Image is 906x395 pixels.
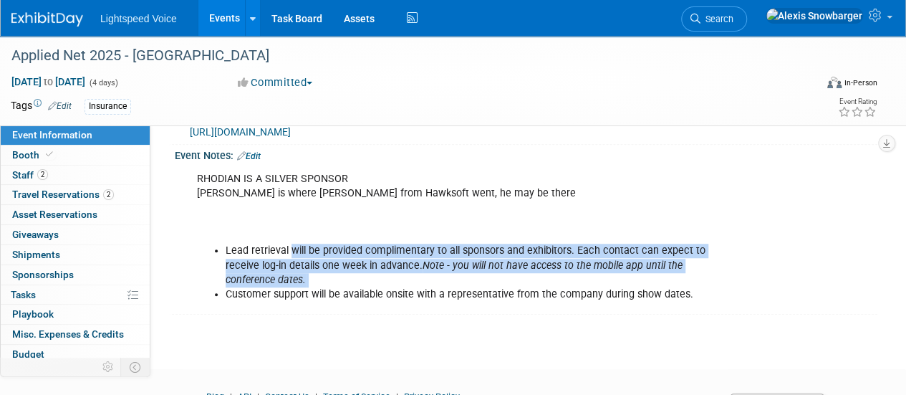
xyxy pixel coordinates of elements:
div: Event Rating [838,98,877,105]
a: Sponsorships [1,265,150,285]
a: Search [681,6,747,32]
span: Sponsorships [12,269,74,280]
span: Giveaways [12,229,59,240]
span: Shipments [12,249,60,260]
a: Playbook [1,305,150,324]
div: Insurance [85,99,131,114]
span: to [42,76,55,87]
a: Edit [48,101,72,111]
a: Misc. Expenses & Credits [1,325,150,344]
a: Giveaways [1,225,150,244]
li: Lead retrieval will be provided complimentary to all sponsors and exhibitors. Each contact can ex... [226,244,730,287]
span: 2 [103,189,114,200]
div: In-Person [844,77,877,88]
span: Booth [12,149,56,161]
a: Edit [237,151,261,161]
a: Asset Reservations [1,205,150,224]
span: Tasks [11,289,36,300]
i: Note - you will not have access to the mobile app until the conference dates. [226,260,683,286]
span: 2 [37,169,48,180]
img: ExhibitDay [11,12,83,27]
span: Misc. Expenses & Credits [12,328,124,340]
li: Customer support will be available onsite with a representative from the company during show dates. [226,287,730,302]
span: [DATE] [DATE] [11,75,86,88]
td: Tags [11,98,72,115]
span: Lightspeed Voice [100,13,177,24]
span: Budget [12,348,44,360]
div: Event Notes: [175,145,877,163]
div: RHODIAN IS A SILVER SPONSOR [PERSON_NAME] is where [PERSON_NAME] from Hawksoft went, he may be there [187,165,738,309]
td: Toggle Event Tabs [121,358,150,376]
span: Event Information [12,129,92,141]
img: Alexis Snowbarger [766,8,863,24]
span: Playbook [12,308,54,320]
td: Personalize Event Tab Strip [96,358,121,376]
i: Booth reservation complete [46,151,53,158]
a: [URL][DOMAIN_NAME] [190,126,291,138]
a: Event Information [1,125,150,145]
a: Tasks [1,285,150,305]
span: Search [700,14,733,24]
a: Shipments [1,245,150,265]
span: Asset Reservations [12,209,97,220]
div: Event Format [751,75,877,96]
a: Travel Reservations2 [1,185,150,204]
a: Budget [1,345,150,364]
button: Committed [233,75,318,90]
span: (4 days) [88,78,118,87]
img: Format-Inperson.png [827,77,842,88]
a: Staff2 [1,166,150,185]
span: Staff [12,169,48,181]
span: Travel Reservations [12,189,114,200]
div: Applied Net 2025 - [GEOGRAPHIC_DATA] [6,43,804,69]
a: Booth [1,146,150,165]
